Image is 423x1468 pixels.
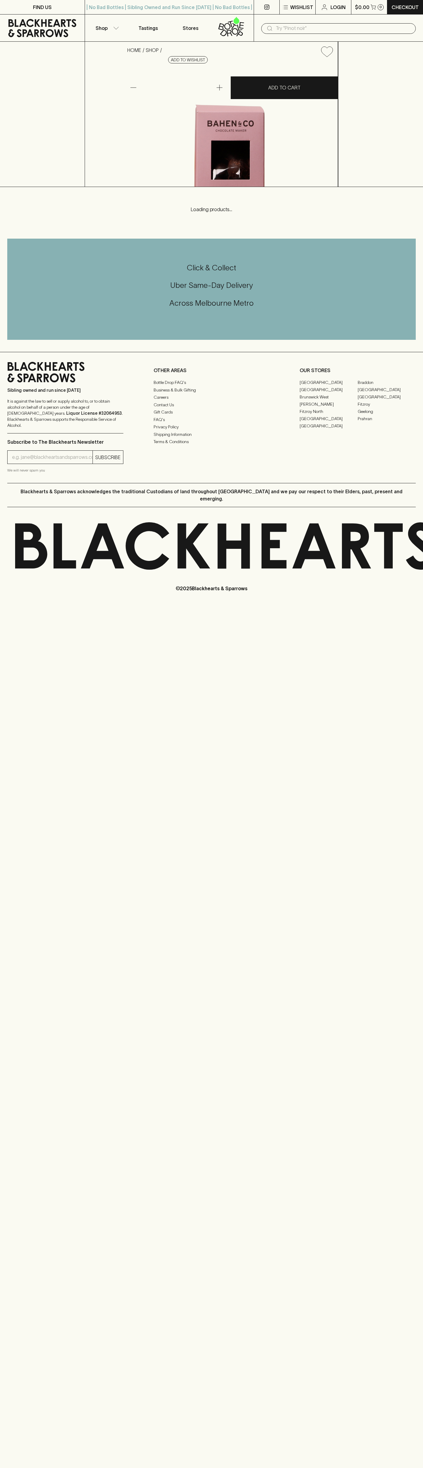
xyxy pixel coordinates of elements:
p: Login [330,4,346,11]
button: SUBSCRIBE [93,451,123,464]
a: [GEOGRAPHIC_DATA] [300,415,358,422]
a: Brunswick West [300,393,358,401]
p: OUR STORES [300,367,416,374]
button: ADD TO CART [231,76,338,99]
a: Gift Cards [154,409,270,416]
a: Bottle Drop FAQ's [154,379,270,386]
a: HOME [127,47,141,53]
a: Fitzroy [358,401,416,408]
button: Shop [85,14,127,41]
a: Geelong [358,408,416,415]
a: [GEOGRAPHIC_DATA] [300,379,358,386]
p: Checkout [392,4,419,11]
button: Add to wishlist [319,44,335,60]
p: Shop [96,24,108,32]
p: OTHER AREAS [154,367,270,374]
a: [GEOGRAPHIC_DATA] [300,422,358,430]
a: Shipping Information [154,431,270,438]
p: SUBSCRIBE [95,454,121,461]
button: Add to wishlist [168,56,208,63]
a: FAQ's [154,416,270,423]
p: Sibling owned and run since [DATE] [7,387,123,393]
a: Business & Bulk Gifting [154,386,270,394]
input: e.g. jane@blackheartsandsparrows.com.au [12,452,93,462]
a: Terms & Conditions [154,438,270,446]
input: Try "Pinot noir" [276,24,411,33]
a: Tastings [127,14,169,41]
h5: Click & Collect [7,263,416,273]
h5: Uber Same-Day Delivery [7,280,416,290]
h5: Across Melbourne Metro [7,298,416,308]
p: Wishlist [290,4,313,11]
div: Call to action block [7,239,416,340]
a: Careers [154,394,270,401]
a: Prahran [358,415,416,422]
strong: Liquor License #32064953 [66,411,122,416]
a: [GEOGRAPHIC_DATA] [358,393,416,401]
p: Subscribe to The Blackhearts Newsletter [7,438,123,446]
p: We will never spam you [7,467,123,473]
p: Tastings [138,24,158,32]
p: It is against the law to sell or supply alcohol to, or to obtain alcohol on behalf of a person un... [7,398,123,428]
p: FIND US [33,4,52,11]
p: 0 [379,5,382,9]
a: Privacy Policy [154,423,270,431]
p: Blackhearts & Sparrows acknowledges the traditional Custodians of land throughout [GEOGRAPHIC_DAT... [12,488,411,502]
a: SHOP [146,47,159,53]
img: 77704.png [122,62,338,187]
p: Loading products... [6,206,417,213]
a: Contact Us [154,401,270,408]
p: ADD TO CART [268,84,301,91]
a: Fitzroy North [300,408,358,415]
a: [PERSON_NAME] [300,401,358,408]
a: Stores [169,14,212,41]
p: Stores [183,24,198,32]
a: [GEOGRAPHIC_DATA] [300,386,358,393]
a: Braddon [358,379,416,386]
p: $0.00 [355,4,369,11]
a: [GEOGRAPHIC_DATA] [358,386,416,393]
